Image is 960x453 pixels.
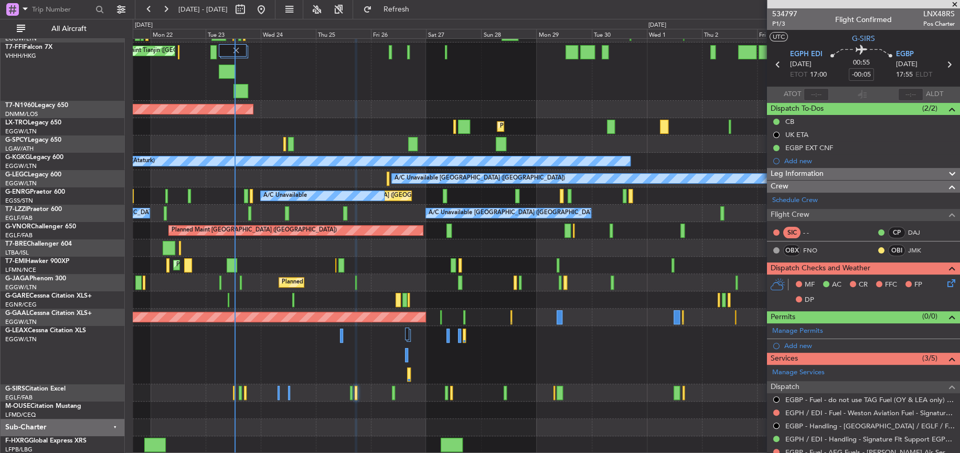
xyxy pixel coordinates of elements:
[885,280,897,290] span: FFC
[429,205,599,221] div: A/C Unavailable [GEOGRAPHIC_DATA] ([GEOGRAPHIC_DATA])
[771,353,798,365] span: Services
[785,395,955,404] a: EGBP - Fuel - do not use TAG Fuel (OY & LEA only) EGLF / FAB
[5,44,24,50] span: T7-FFI
[915,70,932,80] span: ELDT
[5,310,92,317] a: G-GAALCessna Citation XLS+
[785,117,794,126] div: CB
[5,310,29,317] span: G-GAAL
[757,29,812,38] div: Fri 3
[5,206,62,213] a: T7-LZZIPraetor 600
[853,58,870,68] span: 00:55
[832,280,841,290] span: AC
[176,257,276,273] div: Planned Maint [GEOGRAPHIC_DATA]
[5,403,30,409] span: M-OUSE
[771,262,870,275] span: Dispatch Checks and Weather
[888,245,905,256] div: OBI
[790,70,807,80] span: ETOT
[803,246,827,255] a: FNO
[5,394,33,402] a: EGLF/FAB
[5,411,36,419] a: LFMD/CEQ
[5,318,37,326] a: EGGW/LTN
[358,1,421,18] button: Refresh
[888,227,905,238] div: CP
[102,43,225,59] div: Planned Maint Tianjin ([GEOGRAPHIC_DATA])
[5,52,36,60] a: VHHH/HKG
[12,20,114,37] button: All Aircraft
[5,197,33,205] a: EGSS/STN
[371,29,426,38] div: Fri 26
[922,353,937,364] span: (3/5)
[5,35,37,43] a: EGGW/LTN
[5,180,37,187] a: EGGW/LTN
[771,168,824,180] span: Leg Information
[771,381,799,393] span: Dispatch
[5,258,69,265] a: T7-EMIHawker 900XP
[5,231,33,239] a: EGLF/FAB
[5,102,35,109] span: T7-N1960
[923,19,955,28] span: Pos Charter
[261,29,316,38] div: Wed 24
[784,156,955,165] div: Add new
[785,435,955,444] a: EGPH / EDI - Handling - Signature Flt Support EGPH / EDI
[908,228,932,237] a: DAJ
[804,88,829,101] input: --:--
[922,103,937,114] span: (2/2)
[702,29,757,38] div: Thu 2
[771,103,824,115] span: Dispatch To-Dos
[5,335,37,343] a: EGGW/LTN
[172,223,337,238] div: Planned Maint [GEOGRAPHIC_DATA] ([GEOGRAPHIC_DATA])
[772,8,797,19] span: 534797
[5,249,29,257] a: LTBA/ISL
[785,130,808,139] div: UK ETA
[770,32,788,41] button: UTC
[5,438,29,444] span: F-HXRG
[790,49,823,60] span: EGPH EDI
[896,49,914,60] span: EGBP
[5,301,37,309] a: EGNR/CEG
[231,46,241,55] img: gray-close.svg
[923,8,955,19] span: LNX48RS
[5,154,30,161] span: G-KGKG
[592,29,647,38] div: Tue 30
[282,275,447,290] div: Planned Maint [GEOGRAPHIC_DATA] ([GEOGRAPHIC_DATA])
[5,241,27,247] span: T7-BRE
[783,245,801,256] div: OBX
[5,189,30,195] span: G-ENRG
[426,29,481,38] div: Sat 27
[5,110,38,118] a: DNMM/LOS
[908,246,932,255] a: JMK
[835,14,892,25] div: Flight Confirmed
[394,171,565,186] div: A/C Unavailable [GEOGRAPHIC_DATA] ([GEOGRAPHIC_DATA])
[374,6,418,13] span: Refresh
[135,21,153,30] div: [DATE]
[5,328,28,334] span: G-LEAX
[785,408,955,417] a: EGPH / EDI - Fuel - Weston Aviation Fuel - Signature - EGPH / EDI
[803,228,827,237] div: - -
[5,276,29,282] span: G-JAGA
[772,19,797,28] span: P1/3
[5,438,87,444] a: F-HXRGGlobal Express XRS
[178,5,228,14] span: [DATE] - [DATE]
[772,326,823,336] a: Manage Permits
[536,29,591,38] div: Mon 29
[5,206,27,213] span: T7-LZZI
[5,258,26,265] span: T7-EMI
[896,59,918,70] span: [DATE]
[27,25,111,33] span: All Aircraft
[771,311,795,323] span: Permits
[5,120,61,126] a: LX-TROLegacy 650
[914,280,922,290] span: FP
[772,195,818,206] a: Schedule Crew
[5,128,37,135] a: EGGW/LTN
[785,422,955,430] a: EGBP - Handling - [GEOGRAPHIC_DATA] / EGLF / FAB
[5,266,36,274] a: LFMN/NCE
[5,283,37,291] a: EGGW/LTN
[316,29,371,38] div: Thu 25
[926,89,943,100] span: ALDT
[647,29,702,38] div: Wed 1
[783,227,801,238] div: SIC
[648,21,666,30] div: [DATE]
[5,386,66,392] a: G-SIRSCitation Excel
[5,224,76,230] a: G-VNORChallenger 650
[5,120,28,126] span: LX-TRO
